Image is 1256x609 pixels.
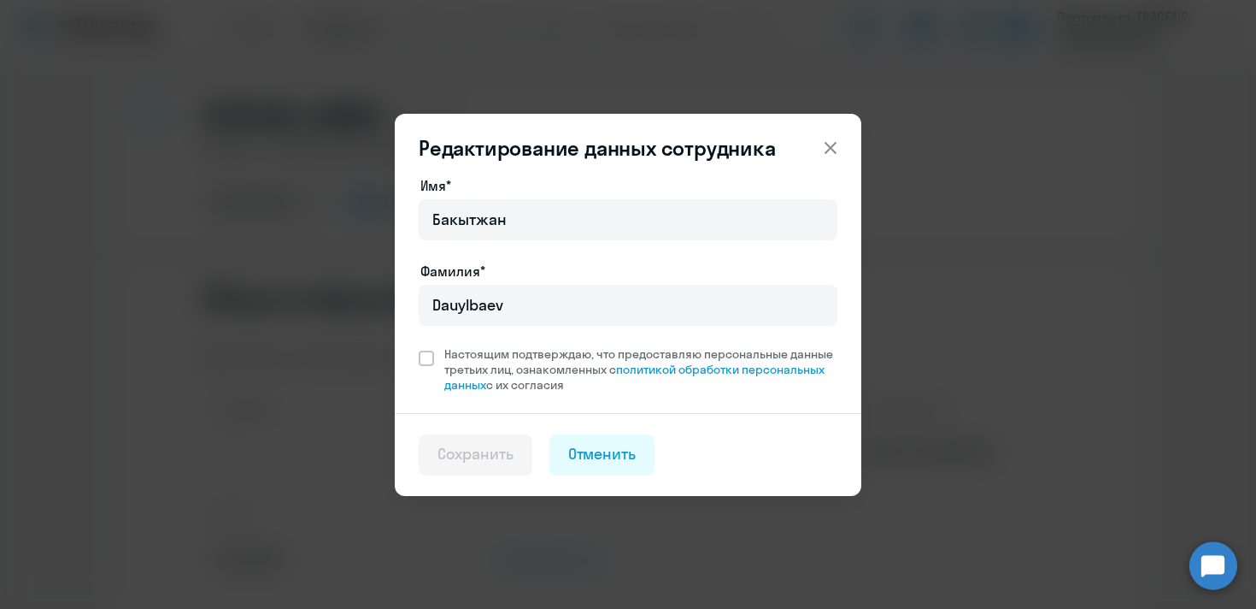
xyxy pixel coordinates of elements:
div: Отменить [568,443,637,465]
a: политикой обработки персональных данных [444,362,825,393]
button: Сохранить [419,435,532,476]
button: Отменить [549,435,655,476]
header: Редактирование данных сотрудника [395,134,861,162]
span: Настоящим подтверждаю, что предоставляю персональные данные третьих лиц, ознакомленных с с их сог... [444,346,837,393]
div: Сохранить [437,443,514,465]
label: Фамилия* [420,261,485,281]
